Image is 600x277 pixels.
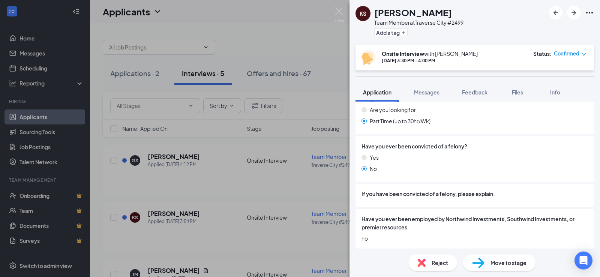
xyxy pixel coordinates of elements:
[361,234,588,243] span: no
[374,6,452,19] h1: [PERSON_NAME]
[370,117,430,125] span: Part Time (up to 30hr/Wk)
[374,19,463,26] div: Team Member at Traverse City #2499
[370,165,377,173] span: No
[567,6,580,19] button: ArrowRight
[462,89,487,96] span: Feedback
[533,50,552,57] div: Status :
[549,6,562,19] button: ArrowLeftNew
[585,8,594,17] svg: Ellipses
[361,142,467,150] span: Have you ever been convicted of a felony?
[370,106,416,114] span: Are you looking for
[361,190,495,198] span: If you have been convicted of a felony, please explain.
[554,50,579,57] span: Confirmed
[370,153,379,162] span: Yes
[363,89,391,96] span: Application
[382,50,478,57] div: with [PERSON_NAME]
[382,50,424,57] b: Onsite Interview
[360,10,366,17] div: KS
[569,8,578,17] svg: ArrowRight
[574,252,592,270] div: Open Intercom Messenger
[551,8,560,17] svg: ArrowLeftNew
[432,259,448,267] span: Reject
[401,30,406,35] svg: Plus
[361,215,588,231] span: Have you ever been employed by Northwind Investments, Southwind Investments, or premier resources
[382,57,478,64] div: [DATE] 3:30 PM - 4:00 PM
[374,28,408,36] button: PlusAdd a tag
[414,89,439,96] span: Messages
[581,52,586,57] span: down
[490,259,526,267] span: Move to stage
[512,89,523,96] span: Files
[550,89,560,96] span: Info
